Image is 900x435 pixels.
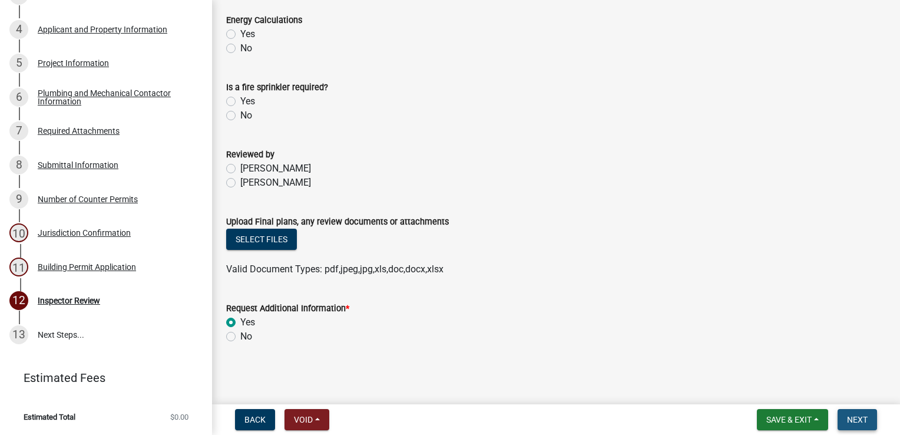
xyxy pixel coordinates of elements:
[9,223,28,242] div: 10
[9,325,28,344] div: 13
[38,161,118,169] div: Submittal Information
[38,195,138,203] div: Number of Counter Permits
[244,415,266,424] span: Back
[9,20,28,39] div: 4
[240,315,255,329] label: Yes
[240,41,252,55] label: No
[9,88,28,107] div: 6
[9,366,193,390] a: Estimated Fees
[9,258,28,276] div: 11
[9,54,28,72] div: 5
[38,59,109,67] div: Project Information
[240,108,252,123] label: No
[226,263,444,275] span: Valid Document Types: pdf,jpeg,jpg,xls,doc,docx,xlsx
[38,127,120,135] div: Required Attachments
[757,409,828,430] button: Save & Exit
[9,190,28,209] div: 9
[240,27,255,41] label: Yes
[294,415,313,424] span: Void
[847,415,868,424] span: Next
[9,156,28,174] div: 8
[226,84,328,92] label: Is a fire sprinkler required?
[226,17,302,25] label: Energy Calculations
[24,413,75,421] span: Estimated Total
[38,263,136,271] div: Building Permit Application
[240,176,311,190] label: [PERSON_NAME]
[766,415,812,424] span: Save & Exit
[9,291,28,310] div: 12
[226,151,274,159] label: Reviewed by
[38,89,193,106] div: Plumbing and Mechanical Contactor Information
[240,94,255,108] label: Yes
[838,409,877,430] button: Next
[226,305,349,313] label: Request Additional Information
[38,229,131,237] div: Jurisdiction Confirmation
[38,25,167,34] div: Applicant and Property Information
[9,121,28,140] div: 7
[170,413,188,421] span: $0.00
[38,296,100,305] div: Inspector Review
[235,409,275,430] button: Back
[240,162,311,176] label: [PERSON_NAME]
[240,329,252,344] label: No
[284,409,329,430] button: Void
[226,229,297,250] button: Select files
[226,218,449,226] label: Upload Final plans, any review documents or attachments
